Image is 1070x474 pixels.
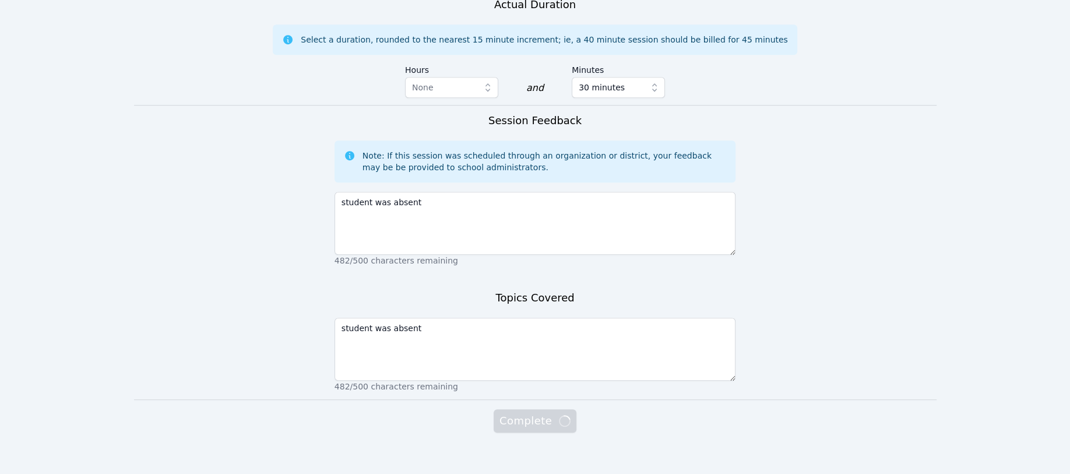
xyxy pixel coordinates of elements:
textarea: student was absent [335,318,736,381]
span: None [412,83,434,92]
button: Complete [494,409,576,433]
p: 482/500 characters remaining [335,255,736,266]
textarea: student was absent [335,192,736,255]
h3: Session Feedback [488,113,582,129]
button: 30 minutes [572,77,665,98]
div: Note: If this session was scheduled through an organization or district, your feedback may be be ... [362,150,727,173]
div: and [526,81,544,95]
p: 482/500 characters remaining [335,381,736,392]
span: 30 minutes [579,80,625,94]
label: Minutes [572,59,665,77]
div: Select a duration, rounded to the nearest 15 minute increment; ie, a 40 minute session should be ... [301,34,787,45]
span: Complete [499,413,571,429]
h3: Topics Covered [495,290,574,306]
button: None [405,77,498,98]
label: Hours [405,59,498,77]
